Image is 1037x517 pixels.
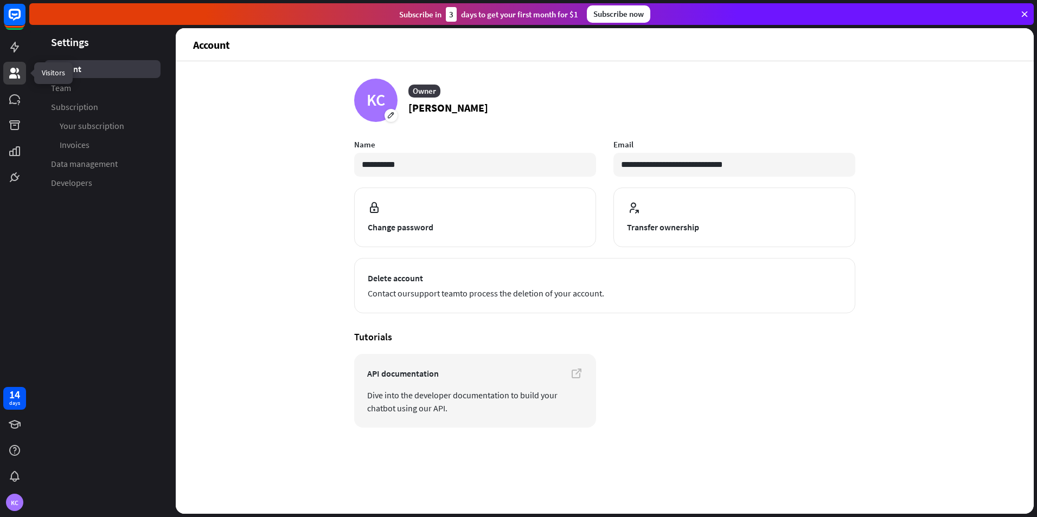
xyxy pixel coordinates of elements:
[613,188,855,247] button: Transfer ownership
[367,389,583,415] span: Dive into the developer documentation to build your chatbot using our API.
[44,117,161,135] a: Your subscription
[44,79,161,97] a: Team
[51,158,118,170] span: Data management
[354,354,596,428] a: API documentation Dive into the developer documentation to build your chatbot using our API.
[367,367,583,380] span: API documentation
[446,7,457,22] div: 3
[29,35,176,49] header: Settings
[51,177,92,189] span: Developers
[399,7,578,22] div: Subscribe in days to get your first month for $1
[6,494,23,511] div: KC
[60,139,89,151] span: Invoices
[51,82,71,94] span: Team
[51,63,81,75] span: Account
[408,100,488,116] p: [PERSON_NAME]
[44,98,161,116] a: Subscription
[9,390,20,399] div: 14
[613,139,855,150] label: Email
[627,221,842,234] span: Transfer ownership
[354,79,398,122] div: KC
[354,139,596,150] label: Name
[9,4,41,37] button: Open LiveChat chat widget
[3,387,26,410] a: 14 days
[176,28,1034,61] header: Account
[411,288,460,299] a: support team
[44,174,161,192] a: Developers
[368,272,842,285] span: Delete account
[9,399,20,407] div: days
[408,85,440,98] div: Owner
[44,136,161,154] a: Invoices
[368,221,582,234] span: Change password
[354,258,855,313] button: Delete account Contact oursupport teamto process the deletion of your account.
[587,5,650,23] div: Subscribe now
[44,155,161,173] a: Data management
[60,120,124,132] span: Your subscription
[354,331,855,343] h4: Tutorials
[354,188,596,247] button: Change password
[51,101,98,113] span: Subscription
[368,287,842,300] span: Contact our to process the deletion of your account.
